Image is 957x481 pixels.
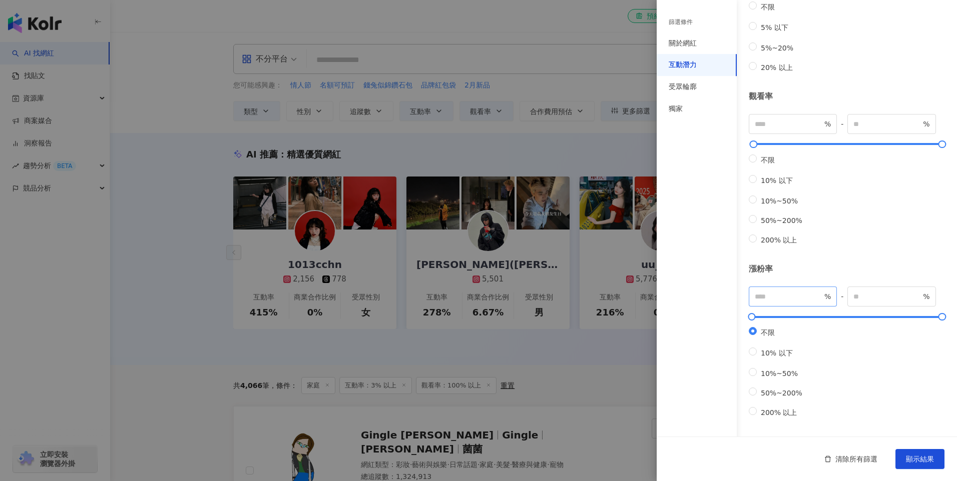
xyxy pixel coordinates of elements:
div: 觀看率 [749,91,945,102]
span: - [837,291,847,302]
span: % [824,118,831,129]
span: 5%~20% [757,44,797,52]
span: 50%~200% [757,216,806,224]
div: 互動潛力 [669,60,697,70]
span: 5% 以下 [757,23,792,31]
span: delete [824,455,831,462]
span: 不限 [757,3,779,11]
span: 10% 以下 [757,176,797,184]
div: 受眾輪廓 [669,82,697,92]
span: 200% 以上 [757,236,801,244]
span: 10%~50% [757,369,802,377]
span: - [837,118,847,129]
span: 10% 以下 [757,349,797,357]
span: 200% 以上 [757,408,801,416]
span: % [824,291,831,302]
span: 不限 [757,328,779,336]
span: 顯示結果 [906,455,934,463]
div: 篩選條件 [669,18,693,26]
div: 漲粉率 [749,263,945,274]
div: 關於網紅 [669,38,697,48]
span: 清除所有篩選 [835,455,877,463]
button: 顯示結果 [895,449,944,469]
span: 不限 [757,156,779,164]
button: 清除所有篩選 [814,449,887,469]
span: 10%~50% [757,197,802,205]
span: % [923,291,929,302]
span: 20% 以上 [757,63,797,71]
span: % [923,118,929,129]
span: 50%~200% [757,389,806,397]
div: 獨家 [669,104,683,114]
